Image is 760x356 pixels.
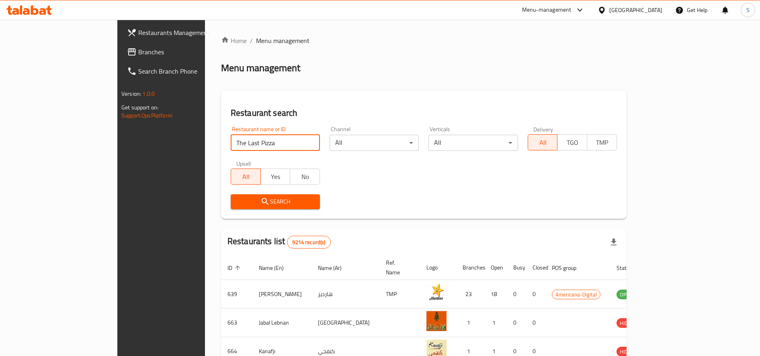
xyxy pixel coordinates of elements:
span: POS group [552,263,587,273]
th: Closed [526,255,545,280]
button: TMP [587,134,617,150]
span: Get support on: [121,102,158,113]
span: S [746,6,750,14]
button: All [231,169,261,185]
h2: Restaurant search [231,107,617,119]
input: Search for restaurant name or ID.. [231,135,320,151]
div: Total records count [287,236,330,249]
span: TGO [561,137,584,148]
span: Ref. Name [386,258,410,277]
span: No [293,171,317,183]
div: Export file [604,233,623,252]
nav: breadcrumb [221,36,627,45]
div: All [330,135,419,151]
img: Hardee's [426,282,447,302]
td: [GEOGRAPHIC_DATA] [311,309,379,337]
button: No [290,169,320,185]
span: Version: [121,88,141,99]
span: All [531,137,555,148]
td: 0 [507,280,526,309]
button: All [528,134,558,150]
span: Search Branch Phone [138,66,238,76]
button: Search [231,194,320,209]
button: TGO [557,134,587,150]
span: HIDDEN [617,319,641,328]
span: Yes [264,171,287,183]
div: [GEOGRAPHIC_DATA] [609,6,662,14]
span: ID [227,263,243,273]
a: Restaurants Management [121,23,244,42]
th: Branches [456,255,484,280]
label: Delivery [533,126,553,132]
span: Name (En) [259,263,294,273]
span: Restaurants Management [138,28,238,37]
td: هارديز [311,280,379,309]
td: [PERSON_NAME] [252,280,311,309]
span: 1.0.0 [142,88,155,99]
td: 0 [526,280,545,309]
span: Name (Ar) [318,263,352,273]
td: Jabal Lebnan [252,309,311,337]
button: Yes [260,169,291,185]
h2: Restaurants list [227,235,331,249]
span: Americana-Digital [552,290,600,299]
span: 9214 record(s) [287,239,330,246]
label: Upsell [236,161,251,166]
td: 23 [456,280,484,309]
th: Busy [507,255,526,280]
td: 1 [484,309,507,337]
a: Search Branch Phone [121,62,244,81]
td: TMP [379,280,420,309]
td: 18 [484,280,507,309]
a: Branches [121,42,244,62]
td: 0 [526,309,545,337]
img: Jabal Lebnan [426,311,447,331]
li: / [250,36,253,45]
span: Menu management [256,36,309,45]
h2: Menu management [221,62,300,74]
td: 1 [456,309,484,337]
th: Logo [420,255,456,280]
div: All [428,135,518,151]
span: Branches [138,47,238,57]
td: 0 [507,309,526,337]
th: Open [484,255,507,280]
span: TMP [590,137,614,148]
span: All [234,171,258,183]
span: OPEN [617,290,636,299]
div: Menu-management [522,5,572,15]
span: Status [617,263,643,273]
span: Search [237,197,313,207]
a: Support.OpsPlatform [121,110,172,121]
